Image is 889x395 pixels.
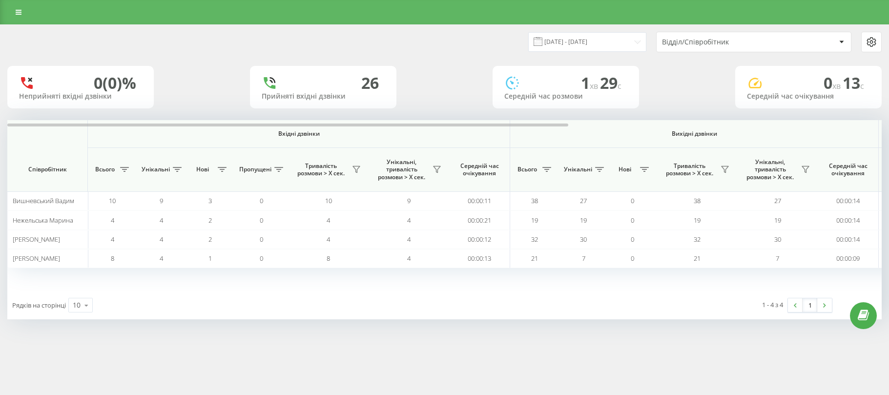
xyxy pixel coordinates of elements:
span: 1 [208,254,212,263]
span: 27 [774,196,781,205]
span: Всього [515,166,539,173]
td: 00:00:13 [449,249,510,268]
span: 2 [208,235,212,244]
span: 8 [111,254,114,263]
span: c [618,81,621,91]
span: 4 [327,235,330,244]
div: 0 (0)% [94,74,136,92]
span: 19 [580,216,587,225]
span: 3 [208,196,212,205]
span: Вхідні дзвінки [113,130,484,138]
span: 19 [774,216,781,225]
span: Середній час очікування [825,162,871,177]
span: 7 [582,254,585,263]
span: 0 [631,216,634,225]
div: Прийняті вхідні дзвінки [262,92,385,101]
span: Вишневський Вадим [13,196,74,205]
div: 1 - 4 з 4 [762,300,783,310]
span: хв [832,81,843,91]
span: [PERSON_NAME] [13,254,60,263]
div: 10 [73,300,81,310]
span: Рядків на сторінці [12,301,66,310]
span: 38 [531,196,538,205]
span: Тривалість розмови > Х сек. [293,162,349,177]
td: 00:00:14 [818,210,879,229]
div: Середній час розмови [504,92,627,101]
td: 00:00:21 [449,210,510,229]
span: 7 [776,254,779,263]
td: 00:00:12 [449,230,510,249]
div: 26 [361,74,379,92]
td: 00:00:11 [449,191,510,210]
span: Співробітник [16,166,79,173]
span: 0 [260,196,263,205]
span: 10 [109,196,116,205]
span: хв [590,81,600,91]
div: Неприйняті вхідні дзвінки [19,92,142,101]
span: 29 [600,72,621,93]
span: Нові [190,166,215,173]
td: 00:00:14 [818,230,879,249]
td: 00:00:09 [818,249,879,268]
span: 30 [774,235,781,244]
a: 1 [803,298,817,312]
span: 9 [407,196,411,205]
span: 32 [694,235,701,244]
span: 4 [407,216,411,225]
span: Нежельська Марина [13,216,73,225]
span: 10 [325,196,332,205]
span: 8 [327,254,330,263]
span: 38 [694,196,701,205]
div: Відділ/Співробітник [662,38,779,46]
span: 21 [531,254,538,263]
span: 0 [260,254,263,263]
span: Пропущені [239,166,271,173]
span: 30 [580,235,587,244]
span: 19 [694,216,701,225]
span: Середній час очікування [456,162,502,177]
span: 27 [580,196,587,205]
span: 4 [407,254,411,263]
span: 4 [111,235,114,244]
span: 4 [111,216,114,225]
span: Унікальні [564,166,592,173]
span: 0 [631,235,634,244]
span: [PERSON_NAME] [13,235,60,244]
span: 13 [843,72,864,93]
span: 0 [631,196,634,205]
span: Всього [93,166,117,173]
span: 0 [631,254,634,263]
span: 2 [208,216,212,225]
span: Нові [613,166,637,173]
span: 4 [160,235,163,244]
span: c [860,81,864,91]
span: 32 [531,235,538,244]
span: Вихідні дзвінки [533,130,856,138]
span: 4 [407,235,411,244]
span: Унікальні, тривалість розмови > Х сек. [742,158,798,181]
span: 1 [581,72,600,93]
span: 4 [160,216,163,225]
span: Тривалість розмови > Х сек. [662,162,718,177]
span: 0 [824,72,843,93]
span: 0 [260,216,263,225]
td: 00:00:14 [818,191,879,210]
span: 19 [531,216,538,225]
span: 9 [160,196,163,205]
span: 0 [260,235,263,244]
div: Середній час очікування [747,92,870,101]
span: 4 [327,216,330,225]
span: Унікальні [142,166,170,173]
span: 4 [160,254,163,263]
span: 21 [694,254,701,263]
span: Унікальні, тривалість розмови > Х сек. [373,158,430,181]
